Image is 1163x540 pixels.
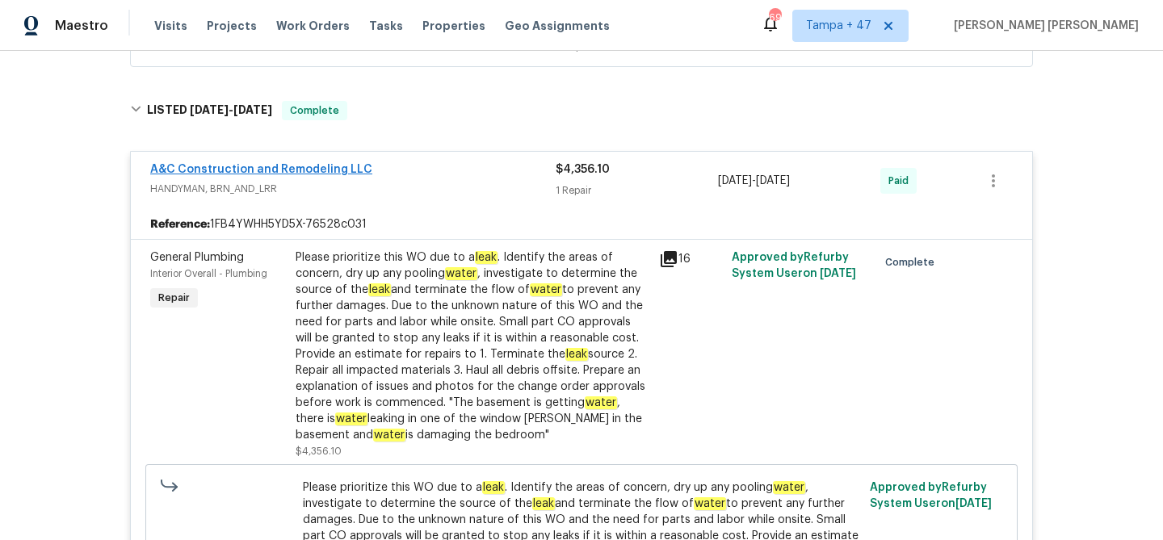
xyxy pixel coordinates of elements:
[422,18,485,34] span: Properties
[773,481,805,494] em: water
[150,181,556,197] span: HANDYMAN, BRN_AND_LRR
[296,249,649,443] div: Please prioritize this WO due to a . Identify the areas of concern, dry up any pooling , investig...
[530,283,562,296] em: water
[150,252,244,263] span: General Plumbing
[820,268,856,279] span: [DATE]
[870,482,992,509] span: Approved by Refurby System User on
[368,283,391,296] em: leak
[955,498,992,509] span: [DATE]
[276,18,350,34] span: Work Orders
[475,251,498,264] em: leak
[556,182,718,199] div: 1 Repair
[283,103,346,119] span: Complete
[233,104,272,115] span: [DATE]
[190,104,229,115] span: [DATE]
[55,18,108,34] span: Maestro
[885,254,941,270] span: Complete
[131,210,1032,239] div: 1FB4YWHH5YD5X-76528c031
[207,18,257,34] span: Projects
[150,216,210,232] b: Reference:
[694,497,726,510] em: water
[373,429,405,442] em: water
[482,481,505,494] em: leak
[756,175,790,186] span: [DATE]
[718,175,752,186] span: [DATE]
[150,164,372,175] a: A&C Construction and Remodeling LLC
[565,348,588,361] em: leak
[556,164,610,175] span: $4,356.10
[296,446,342,456] span: $4,356.10
[718,173,790,189] span: -
[505,18,610,34] span: Geo Assignments
[190,104,272,115] span: -
[585,396,617,409] em: water
[888,173,915,189] span: Paid
[445,267,477,280] em: water
[150,269,267,278] span: Interior Overall - Plumbing
[732,252,856,279] span: Approved by Refurby System User on
[947,18,1139,34] span: [PERSON_NAME] [PERSON_NAME]
[806,18,871,34] span: Tampa + 47
[154,18,187,34] span: Visits
[369,20,403,31] span: Tasks
[147,101,272,120] h6: LISTED
[125,85,1038,136] div: LISTED [DATE]-[DATE]Complete
[769,10,780,26] div: 694
[152,290,196,306] span: Repair
[532,497,555,510] em: leak
[659,249,722,269] div: 16
[335,412,367,425] em: water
